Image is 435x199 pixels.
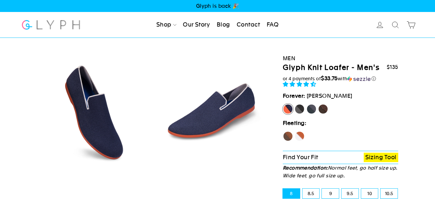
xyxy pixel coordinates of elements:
span: $135 [387,64,398,70]
img: Sezzle [347,76,371,82]
strong: Fleeting: [283,120,306,126]
p: Normal feet, go half size up. Wide feet, go full size up. [283,164,398,180]
span: [PERSON_NAME] [307,93,352,99]
img: Glyph [21,16,81,33]
label: Panther [294,104,305,114]
img: Marlin [155,57,265,167]
div: or 4 payments of$33.75withSezzle Click to learn more about Sezzle [283,75,398,82]
label: Rhino [306,104,317,114]
h1: Glyph Knit Loafer - Men's [283,63,380,72]
img: Marlin [40,57,150,167]
label: 8 [283,189,300,198]
label: 10 [361,189,378,198]
span: 4.71 stars [283,81,318,87]
a: Contact [234,18,262,32]
label: 8.5 [302,189,320,198]
ul: Primary [154,18,281,32]
strong: Recommendation: [283,165,328,171]
a: FAQ [264,18,281,32]
span: $33.75 [321,75,338,82]
a: Our Story [180,18,213,32]
a: Sizing Tool [364,153,398,162]
div: Men [283,54,398,63]
span: Find Your Fit [283,154,318,160]
label: Mustang [318,104,328,114]
label: 9.5 [341,189,359,198]
div: or 4 payments of with [283,75,398,82]
label: 10.5 [381,189,398,198]
a: Blog [214,18,233,32]
strong: Forever: [283,93,305,99]
a: Shop [154,18,179,32]
label: 9 [322,189,339,198]
label: [PERSON_NAME] [283,104,293,114]
label: Hawk [283,131,293,141]
label: Fox [294,131,305,141]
